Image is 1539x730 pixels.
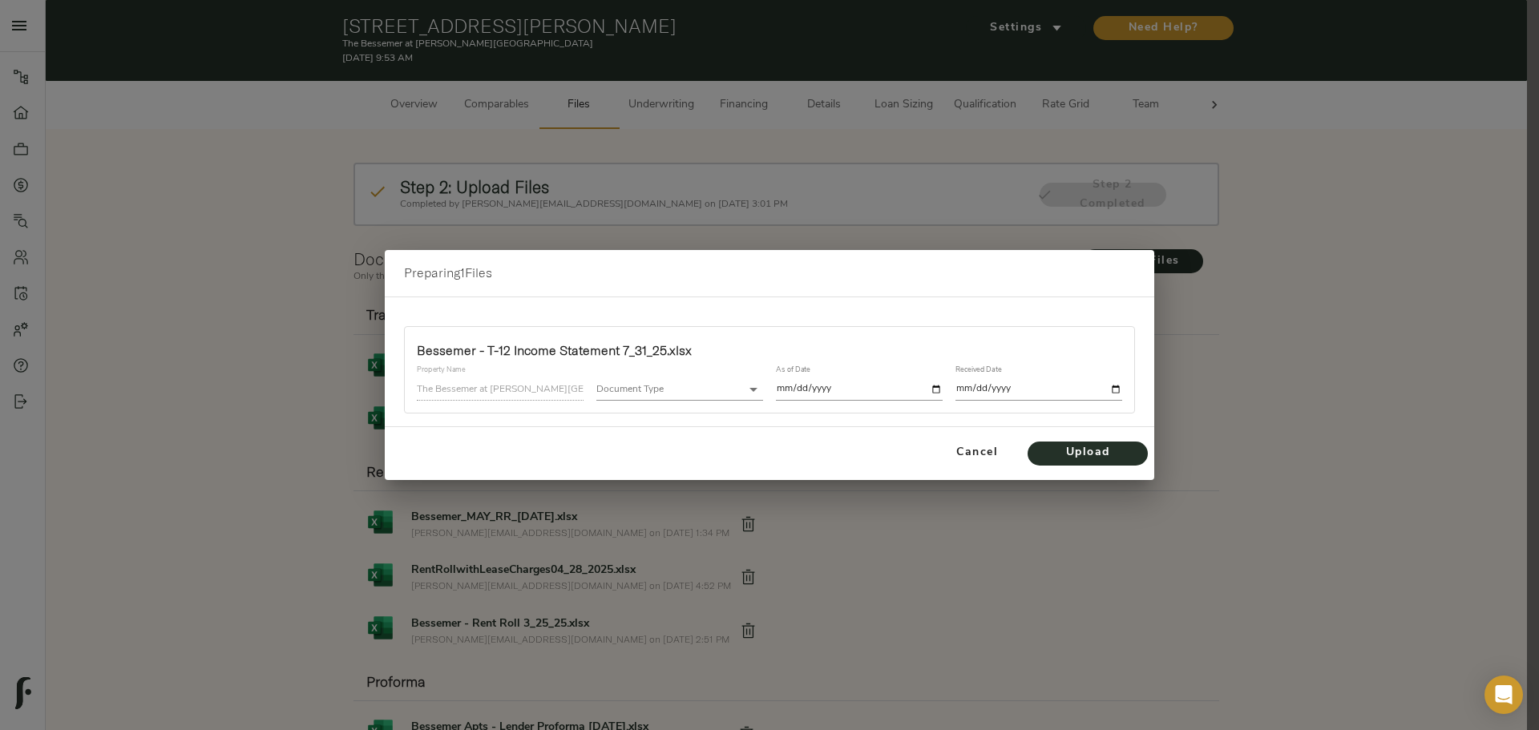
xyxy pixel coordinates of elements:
[1044,443,1132,463] span: Upload
[417,342,692,358] strong: Bessemer - T-12 Income Statement 7_31_25.xlsx
[939,443,1015,463] span: Cancel
[1484,676,1523,714] div: Open Intercom Messenger
[955,367,1001,374] label: Received Date
[776,367,810,374] label: As of Date
[1028,442,1148,466] button: Upload
[933,434,1021,474] button: Cancel
[417,367,465,374] label: Property Name
[404,263,1135,284] h2: Preparing 1 Files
